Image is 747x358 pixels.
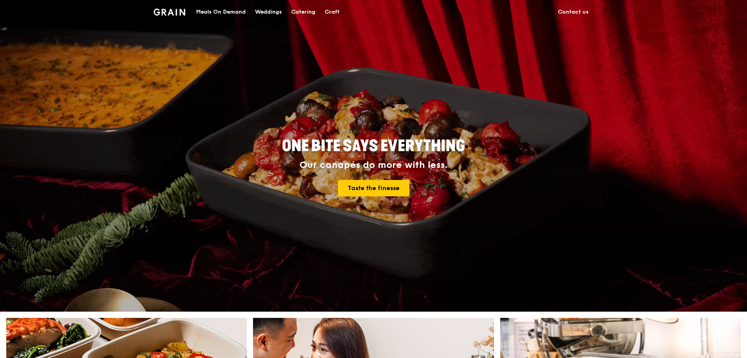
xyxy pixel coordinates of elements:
img: Grain [154,9,185,16]
a: Craft [320,0,344,24]
a: Weddings [250,0,287,24]
span: ONE BITE SAYS EVERYTHING [282,137,465,155]
a: Catering [287,0,320,24]
a: Contact us [553,0,593,24]
div: Craft [325,0,340,24]
div: Meals On Demand [196,0,246,24]
div: Weddings [255,0,282,24]
a: Taste the finesse [338,180,409,196]
div: Our canapés do more with less. [233,160,514,171]
div: Catering [291,0,315,24]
